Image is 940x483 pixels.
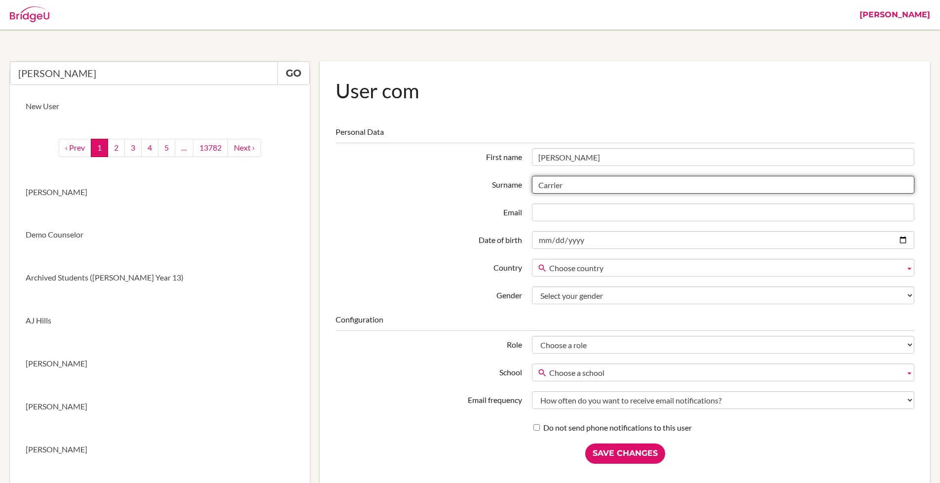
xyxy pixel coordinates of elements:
[10,428,310,471] a: [PERSON_NAME]
[331,148,527,163] label: First name
[585,443,665,464] input: Save Changes
[175,139,193,157] a: …
[533,422,692,434] label: Do not send phone notifications to this user
[10,171,310,214] a: [PERSON_NAME]
[331,286,527,301] label: Gender
[331,391,527,406] label: Email frequency
[549,364,901,382] span: Choose a school
[227,139,261,157] a: next
[331,363,527,378] label: School
[331,203,527,218] label: Email
[331,259,527,274] label: Country
[533,424,540,431] input: Do not send phone notifications to this user
[158,139,175,157] a: 5
[277,61,310,85] a: Go
[10,6,49,22] img: Bridge-U
[10,85,310,128] a: New User
[336,77,914,104] h1: User com
[59,139,91,157] a: ‹ Prev
[331,176,527,191] label: Surname
[10,61,278,85] input: Quicksearch user
[336,314,914,331] legend: Configuration
[124,139,142,157] a: 3
[10,385,310,428] a: [PERSON_NAME]
[108,139,125,157] a: 2
[331,336,527,351] label: Role
[10,342,310,385] a: [PERSON_NAME]
[336,126,914,143] legend: Personal Data
[549,259,901,277] span: Choose country
[10,256,310,299] a: Archived Students ([PERSON_NAME] Year 13)
[331,231,527,246] label: Date of birth
[141,139,158,157] a: 4
[193,139,228,157] a: 13782
[91,139,108,157] a: 1
[10,213,310,256] a: Demo Counselor
[10,299,310,342] a: AJ Hills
